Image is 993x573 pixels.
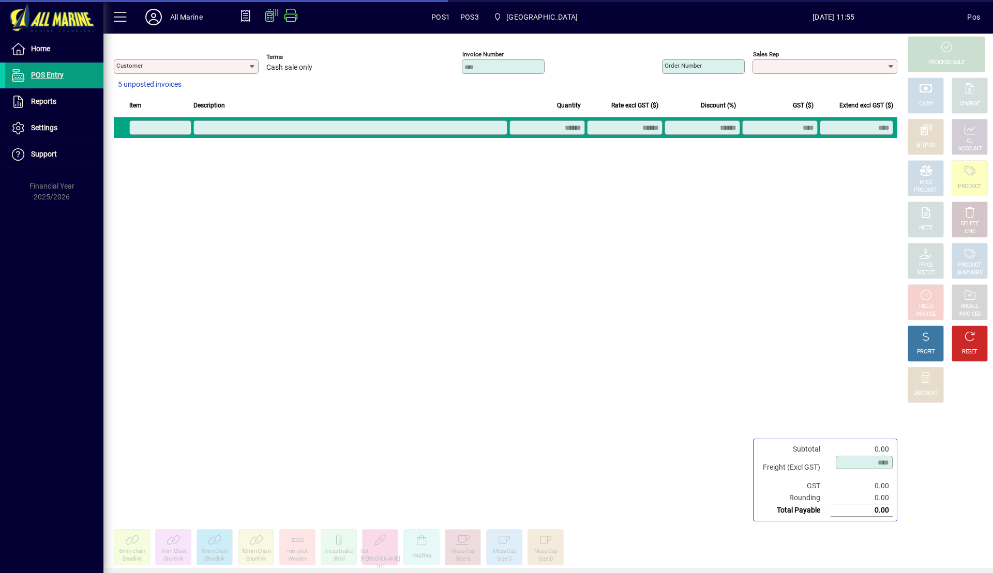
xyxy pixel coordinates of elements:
[163,555,184,563] div: Shortlink
[914,187,937,194] div: PRODUCT
[917,348,935,356] div: PROFIT
[5,142,103,167] a: Support
[758,480,831,492] td: GST
[758,504,831,517] td: Total Payable
[456,555,470,563] div: Size B
[360,548,400,563] div: Cat [PERSON_NAME]
[919,303,932,311] div: HOLD
[288,555,307,563] div: Wooden
[118,79,182,90] span: 5 unposted invoices
[116,62,143,69] mat-label: Customer
[5,36,103,62] a: Home
[758,455,831,480] td: Freight (Excl GST)
[665,62,702,69] mat-label: Order number
[916,311,935,318] div: INVOICE
[333,555,344,563] div: 30ml
[919,224,932,232] div: NOTE
[758,443,831,455] td: Subtotal
[557,100,581,111] span: Quantity
[493,548,516,555] div: Meas Cup
[960,100,980,108] div: CHARGE
[753,51,779,58] mat-label: Sales rep
[205,555,225,563] div: Shortlink
[119,548,145,555] div: 6mm chain
[919,100,932,108] div: CASH
[831,492,893,504] td: 0.00
[160,548,187,555] div: 7mm Chain
[831,443,893,455] td: 0.00
[114,75,186,94] button: 5 unposted invoices
[700,9,967,25] span: [DATE] 11:55
[961,220,979,228] div: DELETE
[246,555,266,563] div: Shortlink
[957,269,983,277] div: SUMMARY
[958,145,982,153] div: ACCOUNT
[965,228,975,236] div: LINE
[962,348,977,356] div: RESET
[431,9,450,25] span: POS1
[170,9,203,25] div: All Marine
[701,100,736,111] span: Discount (%)
[611,100,658,111] span: Rate excl GST ($)
[5,115,103,141] a: Settings
[919,261,933,269] div: PRICE
[266,64,312,72] span: Cash sale only
[489,8,582,26] span: Port Road
[920,179,932,187] div: MISC
[412,552,431,560] div: Rag Bag
[137,8,170,26] button: Profile
[287,548,308,555] div: mix stick
[122,555,142,563] div: Shortlink
[928,59,965,67] div: PROCESS SALE
[31,150,57,158] span: Support
[462,51,504,58] mat-label: Invoice number
[31,123,57,132] span: Settings
[5,89,103,115] a: Reports
[31,44,50,53] span: Home
[758,492,831,504] td: Rounding
[452,548,474,555] div: Meas Cup
[958,183,981,191] div: PRODUCT
[497,555,511,563] div: Size C
[506,9,578,25] span: [GEOGRAPHIC_DATA]
[193,100,225,111] span: Description
[242,548,270,555] div: 10mm Chain
[538,555,553,563] div: Size D
[917,269,935,277] div: SELECT
[958,311,981,318] div: INVOICES
[831,504,893,517] td: 0.00
[793,100,814,111] span: GST ($)
[376,563,385,570] div: 1ml
[266,54,328,60] span: Terms
[913,390,938,397] div: DISCOUNT
[460,9,479,25] span: POS3
[31,97,56,105] span: Reports
[202,548,228,555] div: 8mm Chain
[325,548,353,555] div: meas beake
[967,137,973,145] div: GL
[967,9,980,25] div: Pos
[129,100,142,111] span: Item
[916,142,936,149] div: EFTPOS
[31,71,64,79] span: POS Entry
[958,261,981,269] div: PRODUCT
[534,548,557,555] div: Meas Cup
[839,100,893,111] span: Extend excl GST ($)
[961,303,979,311] div: RECALL
[831,480,893,492] td: 0.00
